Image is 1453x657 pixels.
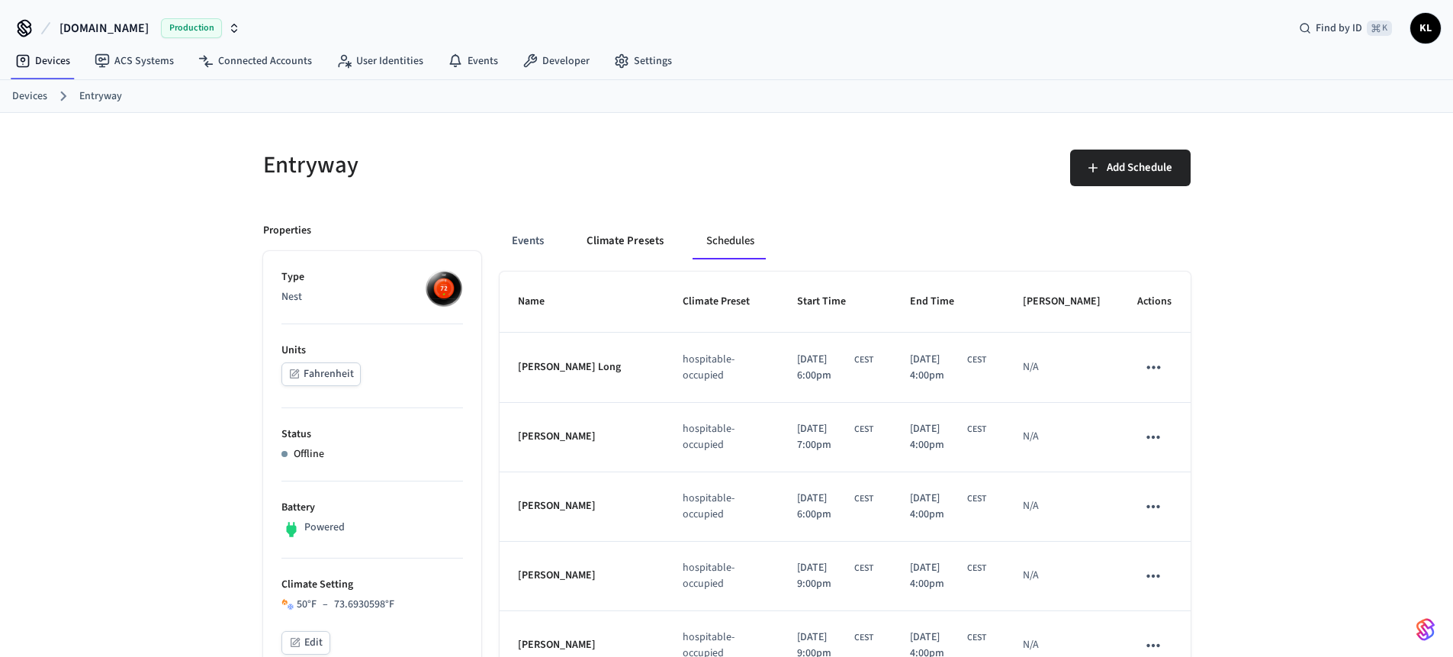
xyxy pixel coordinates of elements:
span: Add Schedule [1107,158,1172,178]
span: [DATE] 4:00pm [910,560,964,592]
button: Fahrenheit [281,362,361,386]
a: Settings [602,47,684,75]
span: CEST [854,353,873,367]
span: [DATE] 7:00pm [797,421,851,453]
p: Properties [263,223,311,239]
p: Nest [281,289,463,305]
span: KL [1412,14,1439,42]
p: Type [281,269,463,285]
span: Find by ID [1316,21,1362,36]
span: ⌘ K [1367,21,1392,36]
p: [PERSON_NAME] [518,498,646,514]
a: Devices [3,47,82,75]
th: End Time [892,272,1005,333]
td: N/A [1005,333,1119,402]
th: Start Time [779,272,892,333]
a: Entryway [79,89,122,105]
td: N/A [1005,472,1119,542]
button: Add Schedule [1070,150,1191,186]
th: Name [500,272,664,333]
span: [DATE] 4:00pm [910,491,964,523]
div: Europe/Zagreb [910,352,986,384]
th: Actions [1119,272,1190,333]
img: SeamLogoGradient.69752ec5.svg [1416,617,1435,642]
span: CEST [967,353,986,367]
div: Europe/Zagreb [797,560,873,592]
span: [DOMAIN_NAME] [59,19,149,37]
span: CEST [854,631,873,645]
span: CEST [967,492,986,506]
span: CEST [967,631,986,645]
p: [PERSON_NAME] [518,568,646,584]
td: hospitable-occupied [664,472,779,542]
a: Developer [510,47,602,75]
span: CEST [854,423,873,436]
td: hospitable-occupied [664,542,779,611]
p: [PERSON_NAME] [518,637,646,653]
p: Offline [294,446,324,462]
span: CEST [967,423,986,436]
span: [DATE] 9:00pm [797,560,851,592]
button: KL [1410,13,1441,43]
div: Find by ID⌘ K [1287,14,1404,42]
div: Europe/Zagreb [797,352,873,384]
span: CEST [854,562,873,575]
p: Units [281,343,463,359]
p: [PERSON_NAME] Long [518,359,646,375]
th: Climate Preset [664,272,779,333]
a: User Identities [324,47,436,75]
span: – [323,597,328,613]
a: ACS Systems [82,47,186,75]
p: [PERSON_NAME] [518,429,646,445]
div: 50 °F 73.6930598 °F [297,597,394,613]
span: CEST [854,492,873,506]
img: Heat Cool [281,598,294,610]
td: hospitable-occupied [664,403,779,472]
div: Europe/Zagreb [797,421,873,453]
h5: Entryway [263,150,718,181]
a: Connected Accounts [186,47,324,75]
div: Europe/Zagreb [797,491,873,523]
a: Devices [12,89,47,105]
button: Schedules [694,223,767,259]
span: [DATE] 4:00pm [910,421,964,453]
p: Battery [281,500,463,516]
span: Production [161,18,222,38]
td: N/A [1005,542,1119,611]
span: CEST [967,562,986,575]
div: Europe/Zagreb [910,421,986,453]
td: N/A [1005,403,1119,472]
button: Events [500,223,556,259]
p: Status [281,427,463,443]
img: nest_learning_thermostat [425,269,463,308]
button: Edit [281,631,330,655]
div: Europe/Zagreb [910,560,986,592]
td: hospitable-occupied [664,333,779,402]
span: [DATE] 6:00pm [797,352,851,384]
p: Climate Setting [281,577,463,593]
div: Europe/Zagreb [910,491,986,523]
a: Events [436,47,510,75]
th: [PERSON_NAME] [1005,272,1119,333]
button: Climate Presets [574,223,676,259]
p: Powered [304,520,345,536]
span: [DATE] 6:00pm [797,491,851,523]
span: [DATE] 4:00pm [910,352,964,384]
